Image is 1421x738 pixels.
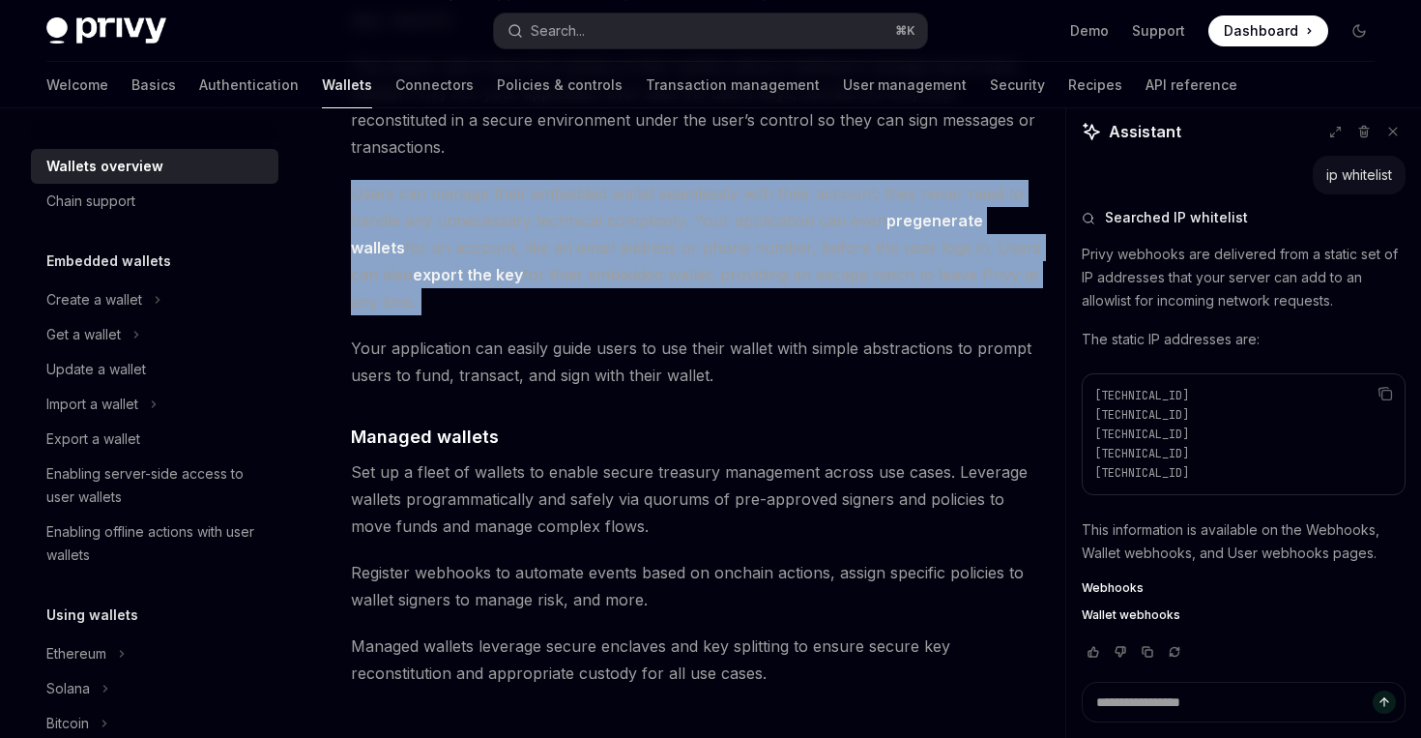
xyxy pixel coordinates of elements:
div: Chain support [46,190,135,213]
button: Search...⌘K [494,14,926,48]
a: API reference [1145,62,1237,108]
a: Security [990,62,1045,108]
a: Authentication [199,62,299,108]
h5: Embedded wallets [46,250,171,273]
a: Support [1132,21,1185,41]
h5: Using wallets [46,604,138,627]
button: Reload last chat [1163,642,1186,662]
button: Toggle dark mode [1344,15,1375,46]
div: Solana [46,677,90,700]
span: [TECHNICAL_ID] [1094,465,1189,481]
div: Search... [531,19,585,43]
button: Import a wallet [31,387,278,422]
span: Searched IP whitelist [1105,208,1248,227]
a: Connectors [395,62,474,108]
a: Wallet webhooks [1082,607,1406,623]
div: Enabling server-side access to user wallets [46,462,267,509]
div: Ethereum [46,642,106,665]
button: Create a wallet [31,282,278,317]
a: Transaction management [646,62,820,108]
div: Get a wallet [46,323,121,346]
div: Enabling offline actions with user wallets [46,520,267,567]
div: Wallets overview [46,155,163,178]
button: Get a wallet [31,317,278,352]
div: Update a wallet [46,358,146,381]
span: Set up a fleet of wallets to enable secure treasury management across use cases. Leverage wallets... [351,458,1046,540]
textarea: Ask a question... [1082,682,1406,723]
button: Vote that response was good [1082,642,1105,662]
div: Import a wallet [46,393,138,416]
p: This information is available on the Webhooks, Wallet webhooks, and User webhooks pages. [1082,518,1406,565]
p: The static IP addresses are: [1082,328,1406,351]
a: Recipes [1068,62,1122,108]
a: Demo [1070,21,1109,41]
span: Webhooks [1082,580,1144,596]
button: Copy the contents from the code block [1373,381,1398,406]
a: Export a wallet [31,422,278,457]
button: Solana [31,671,278,706]
button: Vote that response was not good [1109,642,1132,662]
div: Export a wallet [46,428,140,451]
a: User management [843,62,967,108]
a: Webhooks [1082,580,1406,596]
span: [TECHNICAL_ID] [1094,388,1189,403]
a: export the key [413,265,523,285]
div: Create a wallet [46,288,142,311]
span: Register webhooks to automate events based on onchain actions, assign specific policies to wallet... [351,559,1046,613]
a: Chain support [31,184,278,219]
div: Bitcoin [46,712,89,735]
a: Basics [131,62,176,108]
button: Ethereum [31,636,278,671]
a: Welcome [46,62,108,108]
span: Users can manage their embedded wallet seamlessly with their account; they never need to handle a... [351,180,1046,315]
div: ip whitelist [1326,165,1392,185]
a: Policies & controls [497,62,623,108]
p: Privy webhooks are delivered from a static set of IP addresses that your server can add to an all... [1082,243,1406,312]
span: ⌘ K [895,23,915,39]
span: Managed wallets [351,424,499,450]
img: dark logo [46,17,166,44]
span: Your application can easily guide users to use their wallet with simple abstractions to prompt us... [351,335,1046,389]
span: Wallet webhooks [1082,607,1180,623]
a: Wallets overview [31,149,278,184]
button: Searched IP whitelist [1082,208,1406,227]
span: [TECHNICAL_ID] [1094,446,1189,461]
a: Enabling offline actions with user wallets [31,515,278,573]
a: Dashboard [1208,15,1328,46]
button: Copy chat response [1136,642,1159,662]
a: Enabling server-side access to user wallets [31,457,278,515]
a: Update a wallet [31,352,278,387]
a: pregenerate wallets [351,211,983,258]
span: [TECHNICAL_ID] [1094,427,1189,442]
span: [TECHNICAL_ID] [1094,407,1189,423]
span: Managed wallets leverage secure enclaves and key splitting to ensure secure key reconstitution an... [351,633,1046,687]
button: Send message [1373,691,1396,714]
span: Dashboard [1224,21,1298,41]
span: Assistant [1109,120,1181,143]
a: Wallets [322,62,372,108]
